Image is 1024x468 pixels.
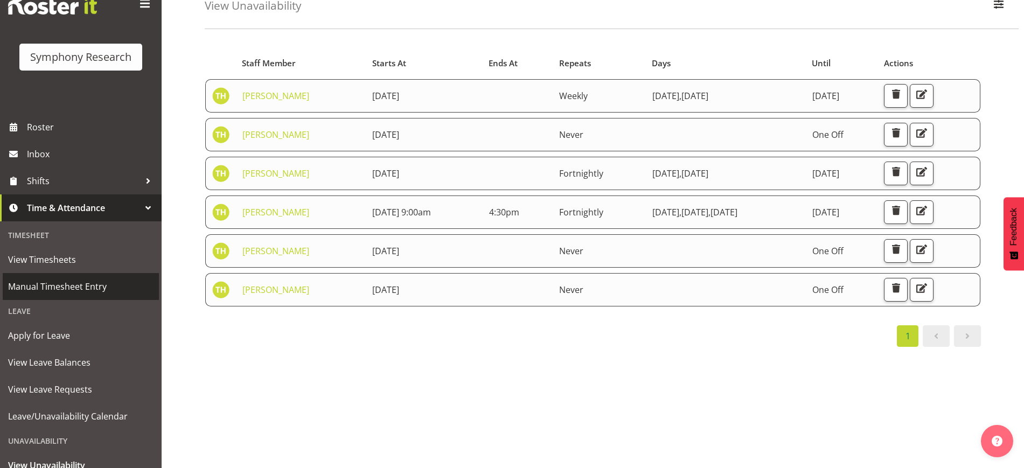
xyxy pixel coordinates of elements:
button: Edit Unavailability [910,278,934,302]
span: Staff Member [242,57,296,69]
button: Delete Unavailability [884,84,908,108]
span: Apply for Leave [8,327,154,344]
span: [DATE] [812,206,839,218]
span: Weekly [559,90,588,102]
button: Delete Unavailability [884,200,908,224]
span: One Off [812,245,844,257]
span: Ends At [489,57,518,69]
span: Starts At [372,57,406,69]
a: [PERSON_NAME] [242,245,309,257]
img: help-xxl-2.png [992,436,1002,446]
span: , [679,90,681,102]
span: Until [812,57,831,69]
button: Edit Unavailability [910,123,934,146]
span: [DATE] [812,90,839,102]
img: tristan-healley11868.jpg [212,204,229,221]
span: [DATE] [372,167,399,179]
div: Symphony Research [30,49,131,65]
img: tristan-healley11868.jpg [212,281,229,298]
span: Shifts [27,173,140,189]
button: Edit Unavailability [910,84,934,108]
span: Actions [884,57,913,69]
span: , [708,206,710,218]
span: View Timesheets [8,252,154,268]
a: Leave/Unavailability Calendar [3,403,159,430]
div: Timesheet [3,224,159,246]
span: [DATE] [812,167,839,179]
img: tristan-healley11868.jpg [212,87,229,104]
button: Edit Unavailability [910,162,934,185]
span: Repeats [559,57,591,69]
span: , [679,206,681,218]
span: One Off [812,129,844,141]
img: tristan-healley11868.jpg [212,242,229,260]
span: [DATE] [681,90,708,102]
span: View Leave Requests [8,381,154,397]
a: View Leave Requests [3,376,159,403]
span: Never [559,284,583,296]
img: tristan-healley11868.jpg [212,126,229,143]
span: Fortnightly [559,206,603,218]
span: Inbox [27,146,156,162]
span: Never [559,245,583,257]
span: [DATE] [652,167,681,179]
span: Roster [27,119,156,135]
span: Fortnightly [559,167,603,179]
span: View Leave Balances [8,354,154,371]
span: [DATE] [652,206,681,218]
img: tristan-healley11868.jpg [212,165,229,182]
button: Delete Unavailability [884,162,908,185]
span: [DATE] [681,206,710,218]
button: Feedback - Show survey [1004,197,1024,270]
span: [DATE] 9:00am [372,206,431,218]
div: Unavailability [3,430,159,452]
button: Edit Unavailability [910,239,934,263]
span: [DATE] [710,206,737,218]
a: [PERSON_NAME] [242,284,309,296]
span: , [679,167,681,179]
span: [DATE] [372,129,399,141]
a: [PERSON_NAME] [242,90,309,102]
div: Leave [3,300,159,322]
span: Never [559,129,583,141]
span: [DATE] [681,167,708,179]
span: [DATE] [372,245,399,257]
span: Manual Timesheet Entry [8,278,154,295]
a: View Timesheets [3,246,159,273]
button: Delete Unavailability [884,239,908,263]
span: Leave/Unavailability Calendar [8,408,154,424]
a: [PERSON_NAME] [242,206,309,218]
a: Apply for Leave [3,322,159,349]
span: One Off [812,284,844,296]
button: Delete Unavailability [884,123,908,146]
span: 4:30pm [489,206,519,218]
a: View Leave Balances [3,349,159,376]
span: Time & Attendance [27,200,140,216]
button: Edit Unavailability [910,200,934,224]
button: Delete Unavailability [884,278,908,302]
a: Manual Timesheet Entry [3,273,159,300]
a: [PERSON_NAME] [242,129,309,141]
a: [PERSON_NAME] [242,167,309,179]
span: [DATE] [372,90,399,102]
span: [DATE] [372,284,399,296]
span: Feedback [1009,208,1019,246]
span: [DATE] [652,90,681,102]
span: Days [652,57,671,69]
